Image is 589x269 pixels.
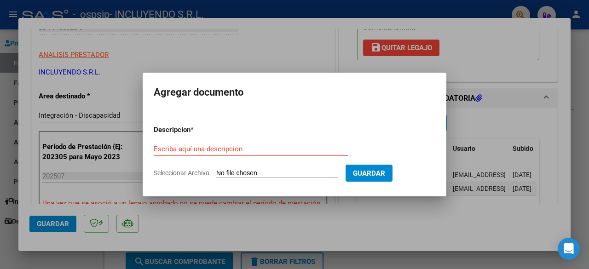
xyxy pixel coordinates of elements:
[154,169,209,177] span: Seleccionar Archivo
[154,84,435,101] h2: Agregar documento
[558,238,580,260] div: Open Intercom Messenger
[154,125,238,135] p: Descripcion
[346,165,393,182] button: Guardar
[353,169,385,177] span: Guardar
